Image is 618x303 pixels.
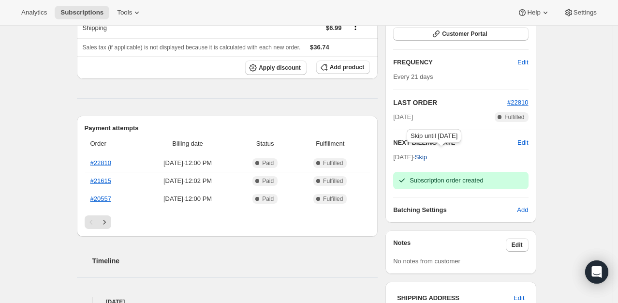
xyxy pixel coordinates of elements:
[240,139,290,149] span: Status
[409,150,433,165] button: Skip
[507,99,528,106] a: #22810
[117,9,132,16] span: Tools
[442,30,487,38] span: Customer Portal
[98,215,111,229] button: Next
[326,24,342,31] span: $6.99
[77,17,209,38] th: Shipping
[330,63,364,71] span: Add product
[393,98,507,107] h2: LAST ORDER
[323,159,343,167] span: Fulfilled
[517,138,528,148] button: Edit
[558,6,603,19] button: Settings
[316,61,370,74] button: Add product
[259,64,301,72] span: Apply discount
[262,177,274,185] span: Paid
[393,112,413,122] span: [DATE]
[527,9,540,16] span: Help
[393,73,433,80] span: Every 21 days
[507,98,528,107] button: #22810
[415,152,427,162] span: Skip
[393,205,517,215] h6: Batching Settings
[141,194,234,204] span: [DATE] · 12:00 PM
[85,133,139,154] th: Order
[393,27,528,41] button: Customer Portal
[504,113,524,121] span: Fulfilled
[393,138,517,148] h2: NEXT BILLING DATE
[90,195,111,202] a: #20557
[83,44,301,51] span: Sales tax (if applicable) is not displayed because it is calculated with each new order.
[410,177,483,184] span: Subscription order created
[517,205,528,215] span: Add
[92,256,378,266] h2: Timeline
[60,9,103,16] span: Subscriptions
[21,9,47,16] span: Analytics
[85,215,370,229] nav: Pagination
[262,195,274,203] span: Paid
[90,159,111,167] a: #22810
[585,260,608,284] div: Open Intercom Messenger
[348,21,363,32] button: Shipping actions
[323,177,343,185] span: Fulfilled
[141,176,234,186] span: [DATE] · 12:02 PM
[511,202,534,218] button: Add
[262,159,274,167] span: Paid
[90,177,111,184] a: #21615
[141,139,234,149] span: Billing date
[55,6,109,19] button: Subscriptions
[141,158,234,168] span: [DATE] · 12:00 PM
[512,55,534,70] button: Edit
[85,123,370,133] h2: Payment attempts
[245,61,307,75] button: Apply discount
[111,6,147,19] button: Tools
[15,6,53,19] button: Analytics
[296,139,364,149] span: Fulfillment
[506,238,529,252] button: Edit
[512,241,523,249] span: Edit
[393,238,506,252] h3: Notes
[397,293,514,303] h3: SHIPPING ADDRESS
[323,195,343,203] span: Fulfilled
[512,6,556,19] button: Help
[393,258,460,265] span: No notes from customer
[393,58,517,67] h2: FREQUENCY
[514,293,524,303] span: Edit
[574,9,597,16] span: Settings
[393,153,427,161] span: [DATE] ·
[310,44,329,51] span: $36.74
[517,58,528,67] span: Edit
